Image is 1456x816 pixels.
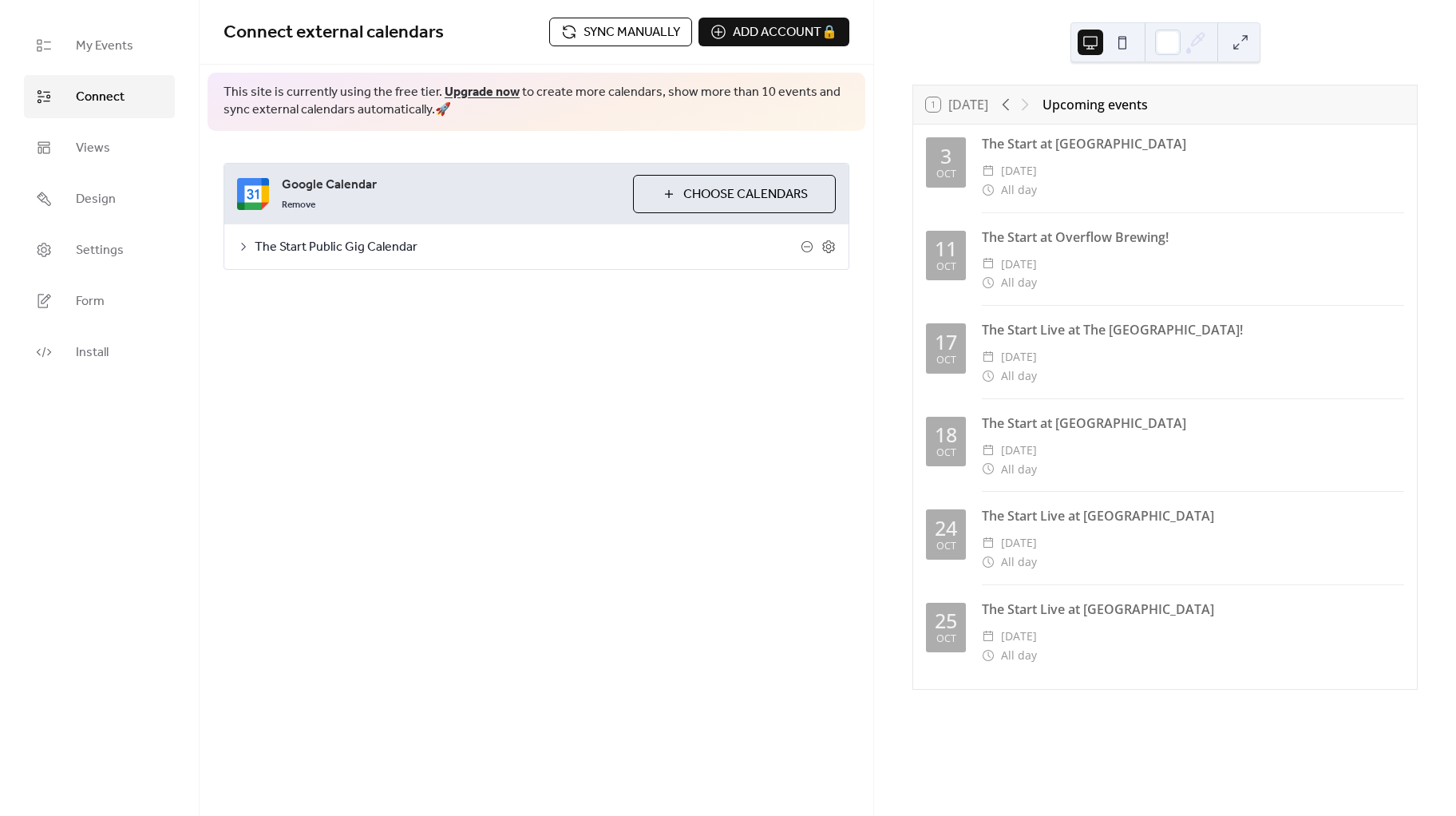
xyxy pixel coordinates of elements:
div: The Start Live at [GEOGRAPHIC_DATA] [982,506,1404,525]
div: ​ [982,347,995,366]
span: Connect external calendars [224,15,444,50]
span: Choose Calendars [683,185,808,204]
div: Oct [936,541,956,552]
span: Form [76,292,105,311]
span: Settings [76,241,124,260]
span: Google Calendar [282,176,620,195]
a: Install [24,331,175,374]
div: The Start Live at [GEOGRAPHIC_DATA] [982,600,1404,619]
span: [DATE] [1001,441,1037,460]
div: Oct [936,634,956,644]
span: All day [1001,646,1037,665]
div: Oct [936,355,956,366]
span: [DATE] [1001,255,1037,274]
span: All day [1001,460,1037,479]
div: 25 [935,611,957,631]
div: Oct [936,262,956,272]
div: Oct [936,448,956,458]
a: Form [24,279,175,323]
div: The Start Live at The [GEOGRAPHIC_DATA]! [982,320,1404,339]
span: Install [76,343,109,362]
div: Oct [936,169,956,180]
a: Connect [24,75,175,118]
span: Connect [76,88,125,107]
div: ​ [982,441,995,460]
span: [DATE] [1001,627,1037,646]
div: The Start at [GEOGRAPHIC_DATA] [982,414,1404,433]
span: Design [76,190,116,209]
a: My Events [24,24,175,67]
span: The Start Public Gig Calendar [255,238,801,257]
div: The Start at Overflow Brewing! [982,228,1404,247]
div: 11 [935,239,957,259]
span: Sync manually [584,23,680,42]
span: All day [1001,273,1037,292]
div: 17 [935,332,957,352]
img: google [237,178,269,210]
span: This site is currently using the free tier. to create more calendars, show more than 10 events an... [224,84,849,120]
span: [DATE] [1001,533,1037,553]
a: Views [24,126,175,169]
div: 3 [940,146,952,166]
div: ​ [982,255,995,274]
a: Upgrade now [445,80,520,105]
div: ​ [982,366,995,386]
div: ​ [982,627,995,646]
span: [DATE] [1001,161,1037,180]
div: ​ [982,273,995,292]
span: Views [76,139,110,158]
span: All day [1001,366,1037,386]
div: 24 [935,518,957,538]
button: Choose Calendars [633,175,836,213]
span: My Events [76,37,133,56]
span: All day [1001,553,1037,572]
span: [DATE] [1001,347,1037,366]
div: ​ [982,161,995,180]
div: ​ [982,180,995,200]
a: Design [24,177,175,220]
div: ​ [982,646,995,665]
a: Settings [24,228,175,271]
div: ​ [982,553,995,572]
div: Upcoming events [1043,95,1148,114]
div: ​ [982,533,995,553]
span: Remove [282,199,315,212]
div: 18 [935,425,957,445]
span: All day [1001,180,1037,200]
div: ​ [982,460,995,479]
button: Sync manually [549,18,692,46]
div: The Start at [GEOGRAPHIC_DATA] [982,134,1404,153]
